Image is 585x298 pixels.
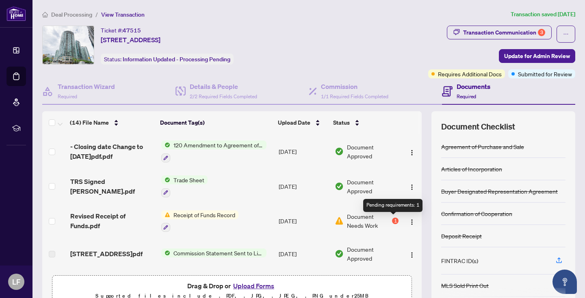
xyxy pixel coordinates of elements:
button: Status IconTrade Sheet [161,175,208,197]
button: Status Icon120 Amendment to Agreement of Purchase and Sale [161,140,266,162]
span: Required [457,93,476,99]
div: Deposit Receipt [441,231,482,240]
h4: Details & People [190,82,257,91]
button: Logo [405,145,418,158]
div: Buyer Designated Representation Agreement [441,187,558,196]
img: Document Status [335,147,344,156]
th: Upload Date [275,111,330,134]
span: Document Needs Work [347,212,390,230]
span: 120 Amendment to Agreement of Purchase and Sale [170,140,266,149]
div: Pending requirements: 1 [363,199,422,212]
button: Open asap [552,270,577,294]
span: Document Approved [347,245,399,263]
li: / [95,10,98,19]
div: Ticket #: [101,26,141,35]
img: Status Icon [161,248,170,257]
img: Logo [409,219,415,225]
div: FINTRAC ID(s) [441,256,478,265]
span: Information Updated - Processing Pending [123,56,230,63]
span: Upload Date [278,118,310,127]
button: Upload Forms [231,281,277,291]
img: Document Status [335,216,344,225]
span: [STREET_ADDRESS] [101,35,160,45]
div: Transaction Communication [463,26,545,39]
button: Logo [405,247,418,260]
h4: Commission [321,82,388,91]
img: logo [6,6,26,21]
span: Deal Processing [51,11,92,18]
td: [DATE] [275,169,331,204]
span: Update for Admin Review [504,50,570,63]
td: [DATE] [275,204,331,239]
span: Status [333,118,350,127]
span: Trade Sheet [170,175,208,184]
div: MLS Sold Print Out [441,281,489,290]
span: TRS Signed [PERSON_NAME].pdf [70,177,155,196]
span: Receipt of Funds Record [170,210,238,219]
img: Status Icon [161,140,170,149]
span: Drag & Drop or [187,281,277,291]
button: Status IconReceipt of Funds Record [161,210,238,232]
span: 47515 [123,27,141,34]
button: Transaction Communication3 [447,26,552,39]
span: (14) File Name [70,118,109,127]
img: Document Status [335,249,344,258]
span: [STREET_ADDRESS]pdf [70,249,143,259]
div: Confirmation of Cooperation [441,209,512,218]
td: [DATE] [275,238,331,269]
button: Update for Admin Review [499,49,575,63]
span: View Transaction [101,11,145,18]
span: Document Approved [347,143,399,160]
td: [DATE] [275,134,331,169]
span: 1/1 Required Fields Completed [321,93,388,99]
h4: Transaction Wizard [58,82,115,91]
span: home [42,12,48,17]
img: Status Icon [161,210,170,219]
span: Requires Additional Docs [438,69,502,78]
img: IMG-C12197461_1.jpg [43,26,94,64]
span: Commission Statement Sent to Listing Brokerage [170,248,266,257]
div: 3 [538,29,545,36]
div: 1 [392,218,399,224]
div: Status: [101,54,234,65]
span: 2/2 Required Fields Completed [190,93,257,99]
article: Transaction saved [DATE] [511,10,575,19]
button: Logo [405,180,418,193]
img: Logo [409,252,415,258]
button: Status IconCommission Statement Sent to Listing Brokerage [161,248,266,257]
span: Revised Receipt of Funds.pdf [70,211,155,231]
img: Document Status [335,182,344,191]
h4: Documents [457,82,490,91]
button: Logo [405,214,418,227]
th: (14) File Name [67,111,157,134]
div: Articles of Incorporation [441,164,502,173]
span: LF [12,276,20,287]
span: Document Checklist [441,121,515,132]
span: Required [58,93,77,99]
span: Submitted for Review [518,69,572,78]
img: Logo [409,149,415,156]
img: Status Icon [161,175,170,184]
img: Logo [409,184,415,190]
span: - Closing date Change to [DATE]pdf.pdf [70,142,155,161]
span: Document Approved [347,177,399,195]
div: Agreement of Purchase and Sale [441,142,524,151]
th: Document Tag(s) [157,111,275,134]
span: ellipsis [563,31,569,37]
th: Status [330,111,399,134]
